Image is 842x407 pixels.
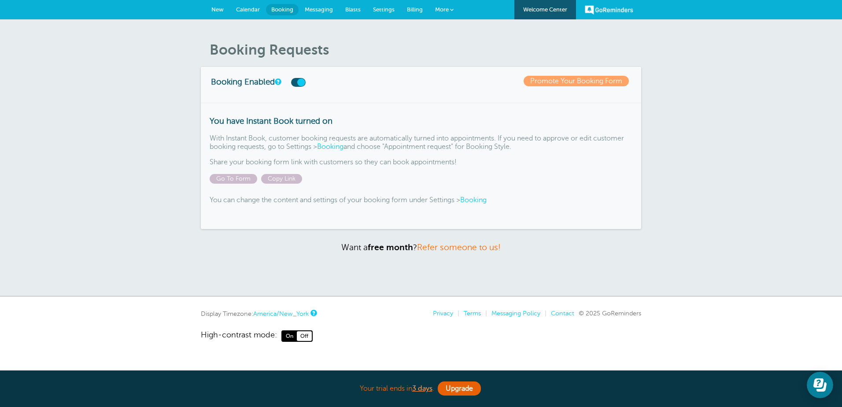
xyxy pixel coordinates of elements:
a: Contact [551,310,574,317]
span: Booking [271,6,293,13]
span: On [282,331,297,341]
a: Booking [460,196,487,204]
li: | [481,310,487,317]
span: More [435,6,449,13]
li: | [453,310,459,317]
h3: Booking Enabled [211,76,343,87]
iframe: Resource center [807,372,833,398]
span: New [211,6,224,13]
a: Messaging Policy [491,310,540,317]
span: Copy Link [261,174,302,184]
a: 3 days [412,385,432,392]
span: High-contrast mode: [201,330,277,342]
p: With Instant Book, customer booking requests are automatically turned into appointments. If you n... [210,134,632,151]
h1: Booking Requests [210,41,641,58]
a: Go To Form [210,175,261,182]
span: Billing [407,6,423,13]
a: Terms [464,310,481,317]
span: Go To Form [210,174,257,184]
p: Want a ? [201,242,641,252]
span: Messaging [305,6,333,13]
li: | [540,310,547,317]
p: You can change the content and settings of your booking form under Settings > [210,196,632,204]
span: Calendar [236,6,260,13]
h3: You have Instant Book turned on [210,116,632,126]
strong: free month [368,243,413,252]
span: Settings [373,6,395,13]
span: © 2025 GoReminders [579,310,641,317]
a: Copy Link [261,175,304,182]
a: Booking [266,4,299,15]
span: Off [297,331,312,341]
p: Share your booking form link with customers so they can book appointments! [210,158,632,166]
a: Refer someone to us! [417,243,501,252]
span: Blasts [345,6,361,13]
a: Upgrade [438,381,481,396]
a: This switch turns your online booking form on or off. [275,79,280,85]
div: Display Timezone: [201,310,316,318]
a: America/New_York [253,310,309,317]
a: High-contrast mode: On Off [201,330,641,342]
a: Booking [317,143,343,151]
a: Privacy [433,310,453,317]
a: Promote Your Booking Form [524,76,629,86]
div: Your trial ends in . [201,379,641,398]
a: This is the timezone being used to display dates and times to you on this device. Click the timez... [310,310,316,316]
